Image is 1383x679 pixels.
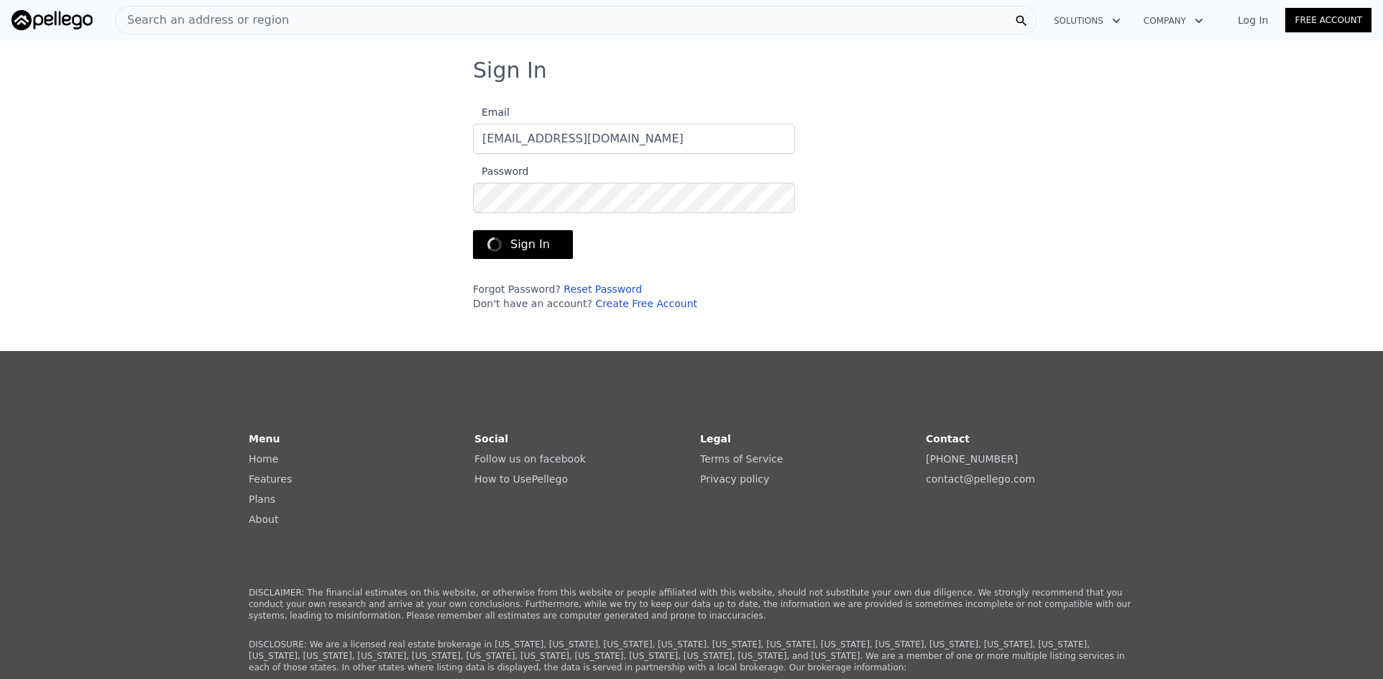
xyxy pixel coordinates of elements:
[473,106,510,118] span: Email
[926,453,1018,465] a: [PHONE_NUMBER]
[249,473,292,485] a: Features
[249,453,278,465] a: Home
[473,58,910,83] h3: Sign In
[1285,8,1371,32] a: Free Account
[474,453,586,465] a: Follow us on facebook
[473,165,528,177] span: Password
[700,433,731,445] strong: Legal
[473,282,795,311] div: Forgot Password? Don't have an account?
[12,10,93,30] img: Pellego
[474,473,568,485] a: How to UsePellego
[249,587,1134,621] p: DISCLAIMER: The financial estimates on this website, or otherwise from this website or people aff...
[926,473,1035,485] a: contact@pellego.com
[249,433,280,445] strong: Menu
[249,514,278,525] a: About
[249,639,1134,673] p: DISCLOSURE: We are a licensed real estate brokerage in [US_STATE], [US_STATE], [US_STATE], [US_ST...
[564,283,642,295] a: Reset Password
[1132,8,1215,34] button: Company
[700,453,783,465] a: Terms of Service
[116,12,289,29] span: Search an address or region
[473,230,573,259] button: Sign In
[249,493,275,505] a: Plans
[473,124,795,154] input: Email
[1042,8,1132,34] button: Solutions
[1221,13,1285,27] a: Log In
[595,298,697,309] a: Create Free Account
[474,433,508,445] strong: Social
[700,473,769,485] a: Privacy policy
[926,433,970,445] strong: Contact
[473,183,795,213] input: Password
